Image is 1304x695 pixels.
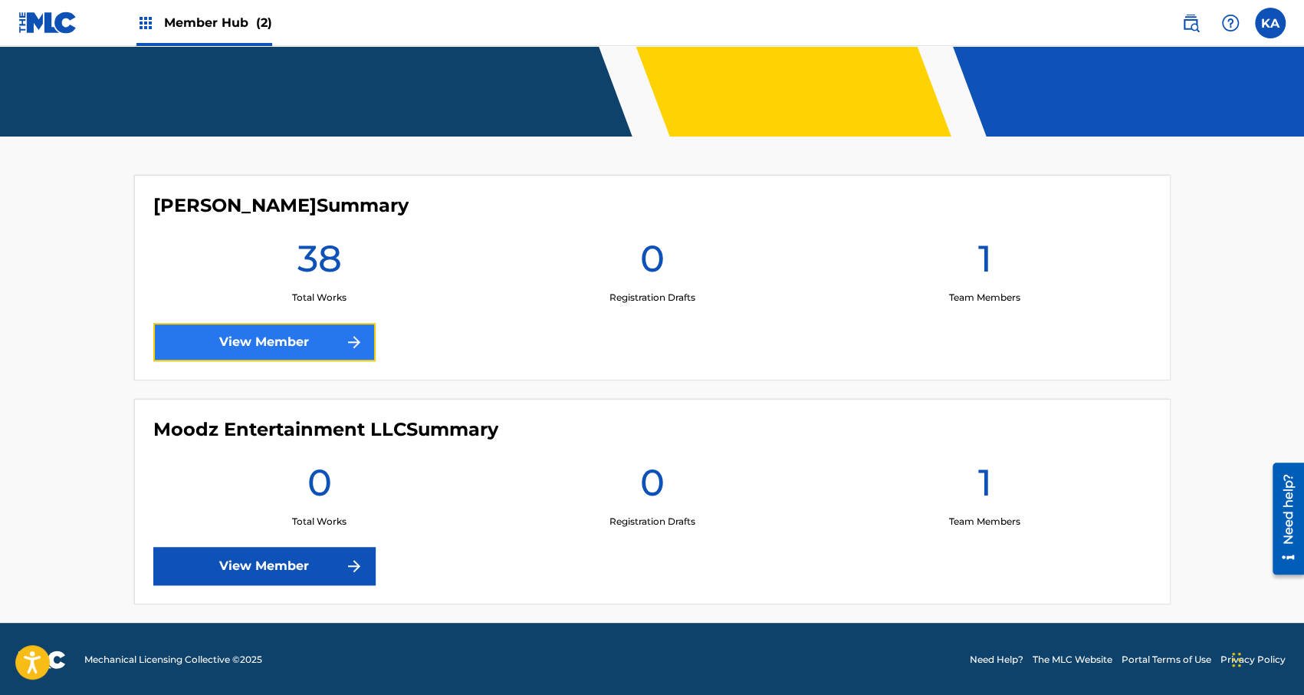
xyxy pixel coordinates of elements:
[345,333,363,351] img: f7272a7cc735f4ea7f67.svg
[1255,8,1286,38] div: User Menu
[1221,14,1240,32] img: help
[1175,8,1206,38] a: Public Search
[1215,8,1246,38] div: Help
[977,459,991,515] h1: 1
[18,651,66,669] img: logo
[153,194,409,217] h4: Kevin Adames Morales
[639,459,664,515] h1: 0
[1033,653,1112,667] a: The MLC Website
[609,515,695,529] p: Registration Drafts
[136,14,155,32] img: Top Rightsholders
[1122,653,1211,667] a: Portal Terms of Use
[307,459,331,515] h1: 0
[292,291,347,305] p: Total Works
[345,557,363,575] img: f7272a7cc735f4ea7f67.svg
[84,653,262,667] span: Mechanical Licensing Collective © 2025
[256,15,272,30] span: (2)
[639,236,664,291] h1: 0
[153,323,376,361] a: View Member
[609,291,695,305] p: Registration Drafts
[1261,456,1304,580] iframe: Resource Center
[1227,621,1304,695] iframe: Chat Widget
[153,547,376,585] a: View Member
[1220,653,1286,667] a: Privacy Policy
[1181,14,1200,32] img: search
[164,14,272,31] span: Member Hub
[153,418,498,441] h4: Moodz Entertainment LLC
[970,653,1023,667] a: Need Help?
[1227,621,1304,695] div: Widget de chat
[949,515,1020,529] p: Team Members
[18,12,77,34] img: MLC Logo
[977,236,991,291] h1: 1
[949,291,1020,305] p: Team Members
[297,236,341,291] h1: 38
[1232,637,1241,683] div: Arrastrar
[292,515,347,529] p: Total Works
